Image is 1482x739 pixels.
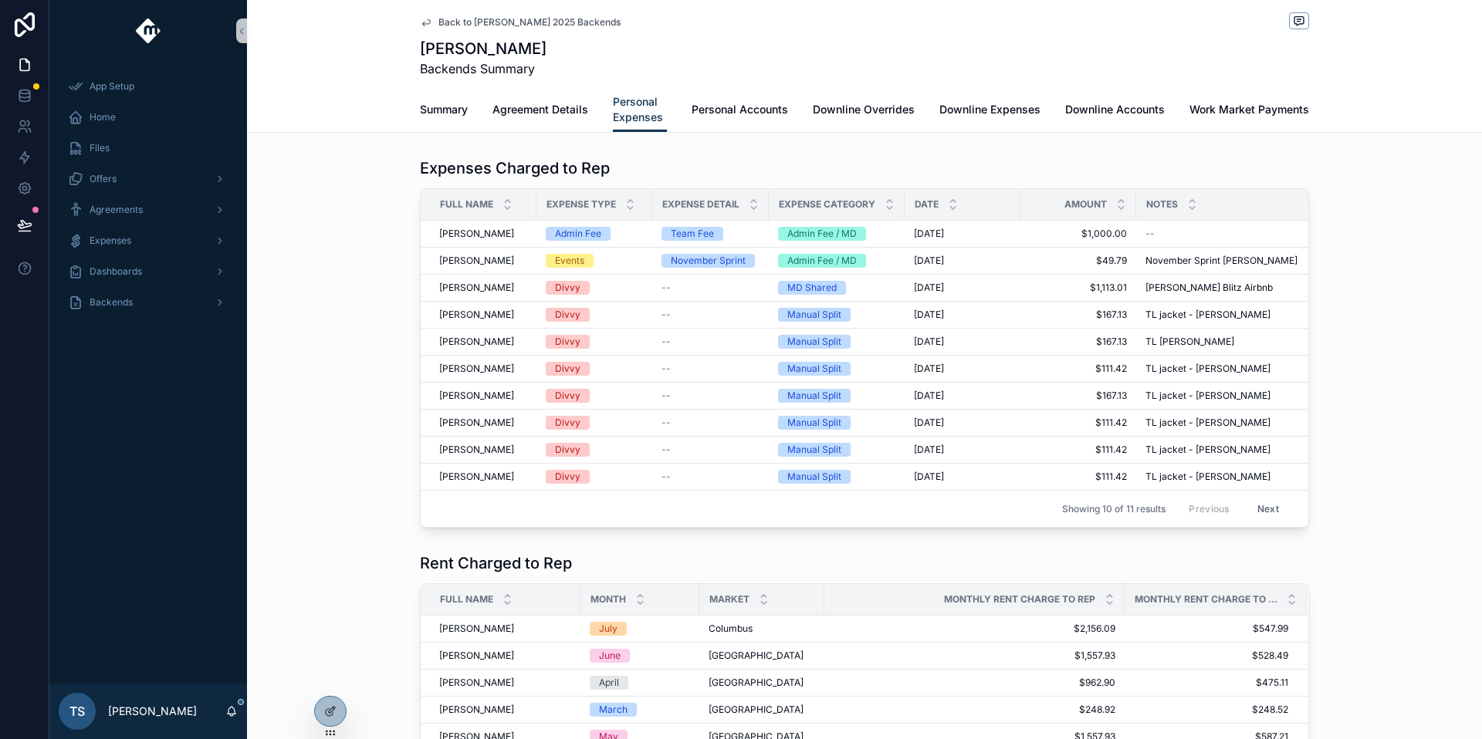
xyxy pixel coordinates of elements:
span: [PERSON_NAME] [439,282,514,294]
div: Divvy [555,281,580,295]
a: Downline Accounts [1065,96,1165,127]
span: Downline Overrides [813,102,915,117]
span: $111.42 [1030,363,1127,375]
span: TL jacket - [PERSON_NAME] [1145,309,1271,321]
div: Manual Split [787,362,841,376]
span: $962.90 [834,677,1115,689]
span: Expense Category [779,198,875,211]
span: TL jacket - [PERSON_NAME] [1145,471,1271,483]
a: Agreement Details [492,96,588,127]
span: Monthly Rent Charge to Leader [1135,593,1277,606]
a: Personal Expenses [613,88,667,133]
div: MD Shared [787,281,837,295]
a: Backends [59,289,238,316]
span: Expense Detail [662,198,739,211]
span: $111.42 [1030,417,1127,429]
div: November Sprint [671,254,746,268]
span: Monthly Rent Charge to Rep [944,593,1095,606]
div: Divvy [555,443,580,457]
span: Expenses [90,235,131,247]
h1: Rent Charged to Rep [420,552,572,574]
div: March [599,703,628,717]
a: Home [59,103,238,131]
span: November Sprint [PERSON_NAME] [1145,255,1298,267]
div: Divvy [555,335,580,349]
a: Expenses [59,227,238,255]
span: -- [661,282,671,294]
p: [PERSON_NAME] [108,704,197,719]
span: $1,113.01 [1030,282,1127,294]
div: Divvy [555,362,580,376]
span: -- [661,444,671,456]
span: $547.99 [1125,623,1288,635]
a: Work Market Payments [1189,96,1309,127]
span: [PERSON_NAME] [439,309,514,321]
span: [PERSON_NAME] [439,417,514,429]
div: Divvy [555,389,580,403]
div: Divvy [555,470,580,484]
div: Admin Fee / MD [787,254,857,268]
span: $1,000.00 [1030,228,1127,240]
a: App Setup [59,73,238,100]
span: Summary [420,102,468,117]
div: Manual Split [787,470,841,484]
span: [GEOGRAPHIC_DATA] [709,704,804,716]
a: Files [59,134,238,162]
div: Manual Split [787,389,841,403]
span: $475.11 [1125,677,1288,689]
div: Manual Split [787,416,841,430]
a: Offers [59,165,238,193]
div: Divvy [555,416,580,430]
span: Full Name [440,198,493,211]
span: [PERSON_NAME] [439,623,514,635]
span: Personal Accounts [692,102,788,117]
img: App logo [136,19,161,43]
span: [PERSON_NAME] [439,390,514,402]
span: $111.42 [1030,444,1127,456]
a: Summary [420,96,468,127]
span: $248.52 [1125,704,1288,716]
span: [DATE] [914,228,944,240]
span: [GEOGRAPHIC_DATA] [709,650,804,662]
span: [PERSON_NAME] [439,255,514,267]
span: [PERSON_NAME] [439,471,514,483]
div: April [599,676,619,690]
span: $167.13 [1030,336,1127,348]
span: [DATE] [914,282,944,294]
span: [PERSON_NAME] [439,444,514,456]
a: Dashboards [59,258,238,285]
span: Agreement Details [492,102,588,117]
div: Admin Fee / MD [787,227,857,241]
span: Notes [1146,198,1178,211]
h1: Expenses Charged to Rep [420,157,610,179]
span: [DATE] [914,471,944,483]
span: $248.92 [834,704,1115,716]
span: Full Name [440,593,493,606]
span: TL jacket - [PERSON_NAME] [1145,390,1271,402]
span: [DATE] [914,255,944,267]
span: Work Market Payments [1189,102,1309,117]
span: TL [PERSON_NAME] [1145,336,1234,348]
span: TL jacket - [PERSON_NAME] [1145,444,1271,456]
span: Month [590,593,626,606]
span: [DATE] [914,336,944,348]
a: Agreements [59,196,238,224]
span: $1,557.93 [834,650,1115,662]
span: -- [661,309,671,321]
span: Amount [1064,198,1107,211]
span: -- [661,417,671,429]
span: TL jacket - [PERSON_NAME] [1145,417,1271,429]
span: Backends [90,296,133,309]
span: -- [1145,228,1155,240]
span: $167.13 [1030,390,1127,402]
span: Offers [90,173,117,185]
span: [DATE] [914,309,944,321]
span: Backends Summary [420,59,546,78]
span: [PERSON_NAME] [439,363,514,375]
div: Divvy [555,308,580,322]
span: $528.49 [1125,650,1288,662]
span: [PERSON_NAME] [439,336,514,348]
div: June [599,649,621,663]
div: Admin Fee [555,227,601,241]
h1: [PERSON_NAME] [420,38,546,59]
